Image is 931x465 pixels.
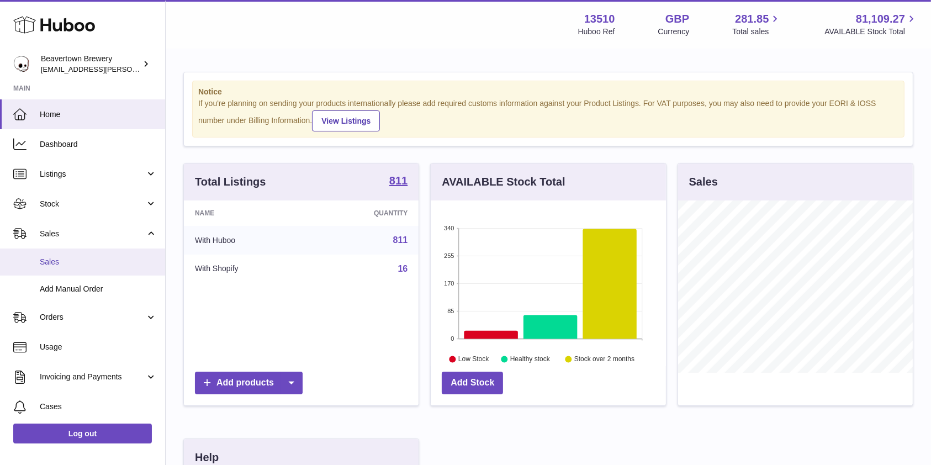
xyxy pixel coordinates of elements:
span: Stock [40,199,145,209]
a: Log out [13,424,152,443]
strong: 811 [389,175,408,186]
strong: Notice [198,87,898,97]
span: Dashboard [40,139,157,150]
a: Add products [195,372,303,394]
span: Listings [40,169,145,179]
span: Invoicing and Payments [40,372,145,382]
a: 16 [398,264,408,273]
span: Add Manual Order [40,284,157,294]
a: 281.85 Total sales [732,12,781,37]
span: Orders [40,312,145,323]
td: With Shopify [184,255,310,283]
h3: Sales [689,175,718,189]
img: kit.lowe@beavertownbrewery.co.uk [13,56,30,72]
span: AVAILABLE Stock Total [824,27,918,37]
span: Home [40,109,157,120]
h3: AVAILABLE Stock Total [442,175,565,189]
span: 81,109.27 [856,12,905,27]
div: Huboo Ref [578,27,615,37]
a: 811 [393,235,408,245]
td: With Huboo [184,226,310,255]
span: 281.85 [735,12,769,27]
text: 85 [448,308,454,314]
text: Healthy stock [510,355,551,363]
th: Quantity [310,200,419,226]
span: Sales [40,229,145,239]
h3: Help [195,450,219,465]
span: Usage [40,342,157,352]
a: 81,109.27 AVAILABLE Stock Total [824,12,918,37]
div: Beavertown Brewery [41,54,140,75]
text: Low Stock [458,355,489,363]
text: 170 [444,280,454,287]
text: 340 [444,225,454,231]
span: Total sales [732,27,781,37]
text: 0 [451,335,454,342]
a: View Listings [312,110,380,131]
div: If you're planning on sending your products internationally please add required customs informati... [198,98,898,131]
span: [EMAIL_ADDRESS][PERSON_NAME][DOMAIN_NAME] [41,65,221,73]
text: 255 [444,252,454,259]
strong: GBP [665,12,689,27]
span: Sales [40,257,157,267]
a: 811 [389,175,408,188]
text: Stock over 2 months [574,355,634,363]
h3: Total Listings [195,175,266,189]
a: Add Stock [442,372,503,394]
div: Currency [658,27,690,37]
th: Name [184,200,310,226]
strong: 13510 [584,12,615,27]
span: Cases [40,401,157,412]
